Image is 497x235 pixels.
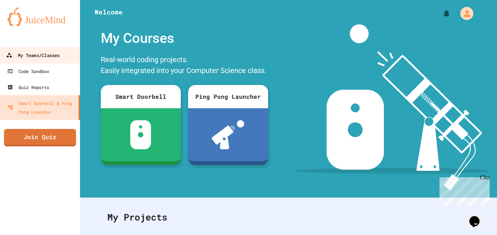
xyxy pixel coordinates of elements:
[7,99,76,116] div: Smart Doorbell & Ping Pong Launcher
[7,7,73,26] img: logo-orange.svg
[212,120,244,149] img: ppl-with-ball.png
[437,174,490,205] iframe: chat widget
[7,83,49,92] div: Quiz Reports
[4,129,76,146] a: Join Quiz
[188,85,268,108] div: Ping Pong Launcher
[100,203,477,231] div: My Projects
[130,120,151,149] img: sdb-white.svg
[97,52,272,80] div: Real-world coding projects. Easily integrated into your Computer Science class.
[295,24,490,190] img: banner-image-my-projects.png
[466,206,490,228] iframe: chat widget
[97,24,272,52] div: My Courses
[3,3,50,46] div: Chat with us now!Close
[453,5,475,22] div: My Account
[7,67,49,76] div: Code Sandbox
[101,85,181,108] div: Smart Doorbell
[6,51,60,60] div: My Teams/Classes
[429,7,453,20] div: My Notifications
